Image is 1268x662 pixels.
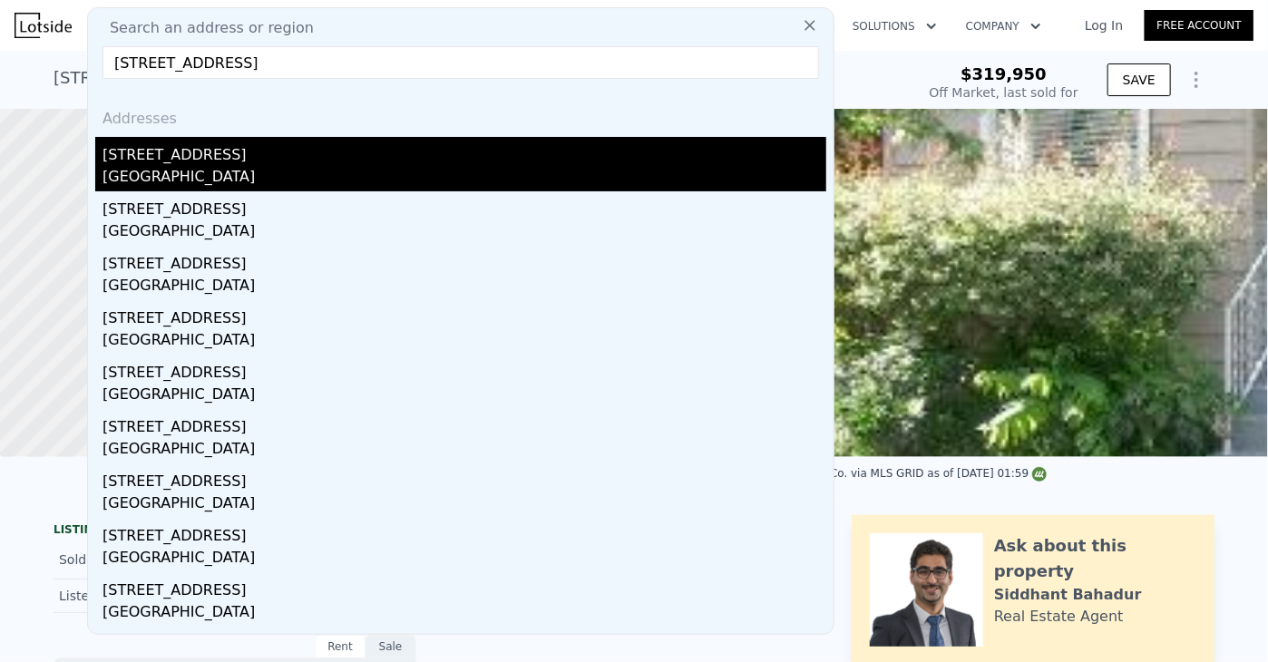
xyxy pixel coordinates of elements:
[930,83,1078,102] div: Off Market, last sold for
[838,10,951,43] button: Solutions
[102,275,826,300] div: [GEOGRAPHIC_DATA]
[102,329,826,355] div: [GEOGRAPHIC_DATA]
[1107,63,1171,96] button: SAVE
[102,409,826,438] div: [STREET_ADDRESS]
[102,547,826,572] div: [GEOGRAPHIC_DATA]
[95,93,826,137] div: Addresses
[102,438,826,463] div: [GEOGRAPHIC_DATA]
[102,518,826,547] div: [STREET_ADDRESS]
[994,606,1124,628] div: Real Estate Agent
[994,533,1196,584] div: Ask about this property
[54,522,416,540] div: LISTING & SALE HISTORY
[366,635,416,658] div: Sale
[1145,10,1253,41] a: Free Account
[59,548,220,571] div: Sold
[951,10,1056,43] button: Company
[15,13,72,38] img: Lotside
[1063,16,1145,34] a: Log In
[102,46,819,79] input: Enter an address, city, region, neighborhood or zip code
[102,492,826,518] div: [GEOGRAPHIC_DATA]
[102,191,826,220] div: [STREET_ADDRESS]
[102,220,826,246] div: [GEOGRAPHIC_DATA]
[102,355,826,384] div: [STREET_ADDRESS]
[95,17,314,39] span: Search an address or region
[59,587,220,605] div: Listed
[961,64,1047,83] span: $319,950
[102,601,826,627] div: [GEOGRAPHIC_DATA]
[315,635,366,658] div: Rent
[102,137,826,166] div: [STREET_ADDRESS]
[102,572,826,601] div: [STREET_ADDRESS]
[1032,467,1047,482] img: NWMLS Logo
[102,246,826,275] div: [STREET_ADDRESS]
[102,627,826,656] div: [STREET_ADDRESS]
[102,166,826,191] div: [GEOGRAPHIC_DATA]
[102,463,826,492] div: [STREET_ADDRESS]
[102,384,826,409] div: [GEOGRAPHIC_DATA]
[994,584,1142,606] div: Siddhant Bahadur
[1178,62,1214,98] button: Show Options
[54,65,492,91] div: [STREET_ADDRESS] , [GEOGRAPHIC_DATA] , WA 98115
[102,300,826,329] div: [STREET_ADDRESS]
